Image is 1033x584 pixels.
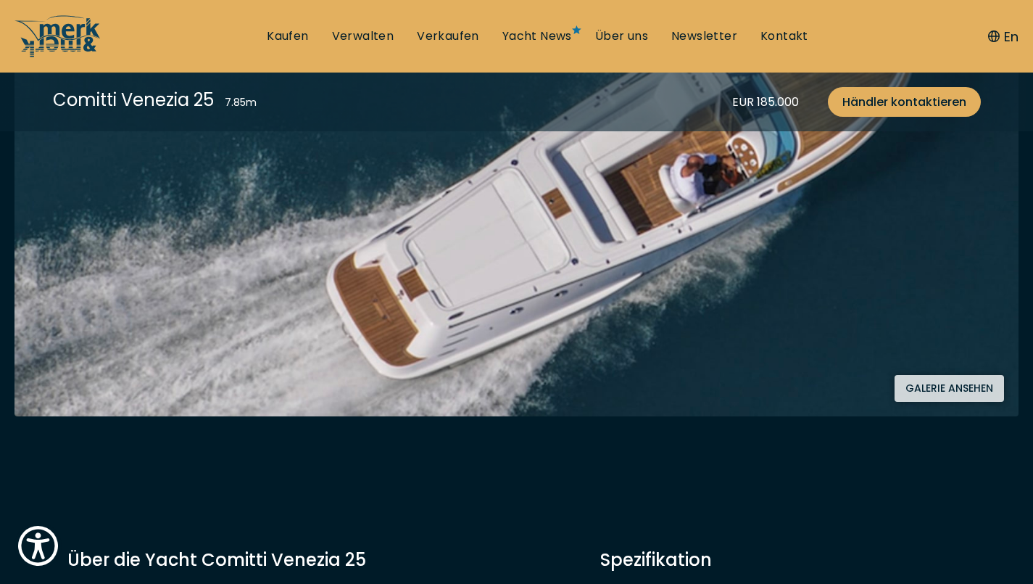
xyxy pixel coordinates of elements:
a: Über uns [595,28,648,44]
a: Kontakt [760,28,808,44]
a: Yacht News [502,28,572,44]
div: EUR 185.000 [732,93,799,111]
a: Kaufen [267,28,308,44]
a: Händler kontaktieren [828,87,981,117]
button: Show Accessibility Preferences [14,522,62,569]
button: Galerie ansehen [895,375,1004,402]
span: Händler kontaktieren [842,93,966,111]
a: Newsletter [671,28,737,44]
button: En [988,27,1019,46]
h3: Über die Yacht Comitti Venezia 25 [67,547,499,572]
div: Comitti Venezia 25 [53,87,214,112]
a: Verwalten [332,28,394,44]
a: Verkaufen [417,28,479,44]
img: Merk&Merk [14,25,1019,416]
div: Spezifikation [600,547,966,572]
div: 7.85 m [225,95,257,110]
